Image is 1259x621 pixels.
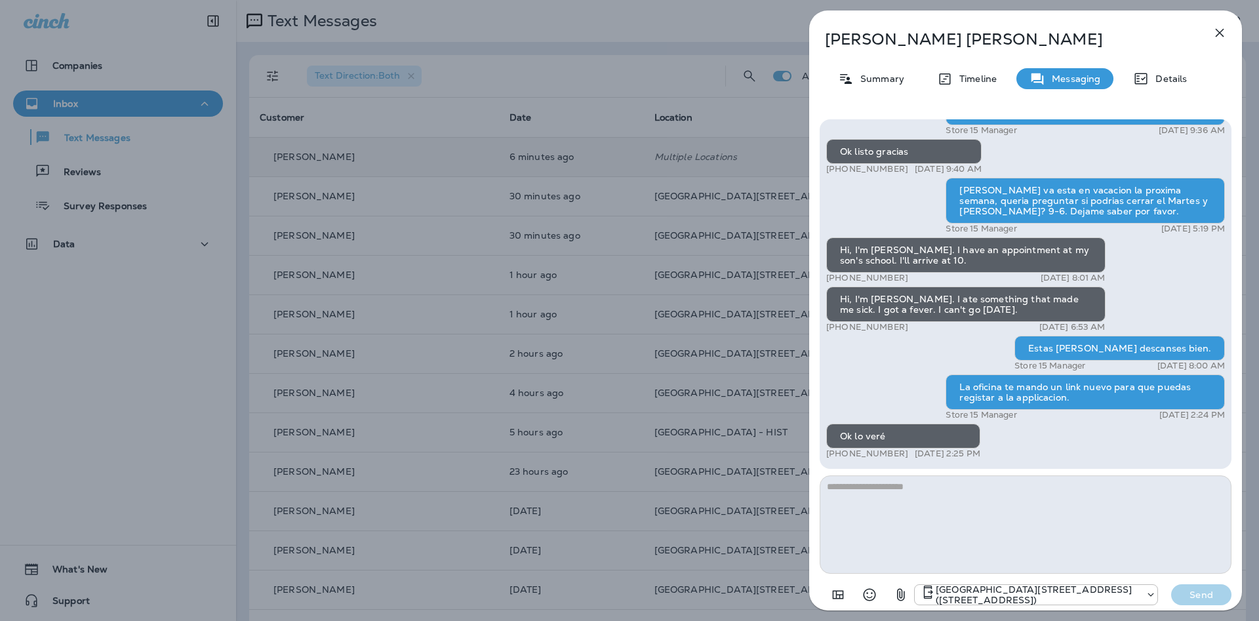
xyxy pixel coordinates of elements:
div: Hi, I'm [PERSON_NAME]. I ate something that made me sick. I got a fever. I can't go [DATE]. [826,287,1106,322]
p: [PERSON_NAME] [PERSON_NAME] [825,30,1183,49]
p: [DATE] 8:00 AM [1157,361,1225,371]
button: Select an emoji [856,582,883,608]
p: Details [1149,73,1187,84]
p: [GEOGRAPHIC_DATA][STREET_ADDRESS] ([STREET_ADDRESS]) [936,584,1139,605]
div: [PERSON_NAME] va esta en vacacion la proxima semana, queria preguntar si podrias cerrar el Martes... [946,178,1225,224]
p: [DATE] 2:24 PM [1159,410,1225,420]
div: Ok listo gracias [826,139,982,164]
p: [DATE] 2:25 PM [915,449,980,459]
p: [DATE] 9:36 AM [1159,125,1225,136]
p: Timeline [953,73,997,84]
button: Add in a premade template [825,582,851,608]
p: [DATE] 5:19 PM [1161,224,1225,234]
p: [DATE] 8:01 AM [1041,273,1106,283]
p: [PHONE_NUMBER] [826,322,908,332]
div: La oficina te mando un link nuevo para que puedas registar a la applicacion. [946,374,1225,410]
div: +1 (402) 891-8464 [915,584,1157,605]
p: Summary [854,73,904,84]
p: Store 15 Manager [946,125,1016,136]
p: Store 15 Manager [946,224,1016,234]
div: Hi, I'm [PERSON_NAME]. I have an appointment at my son's school. I'll arrive at 10. [826,237,1106,273]
p: [DATE] 6:53 AM [1039,322,1106,332]
p: [PHONE_NUMBER] [826,449,908,459]
p: Messaging [1045,73,1100,84]
p: [PHONE_NUMBER] [826,273,908,283]
p: [DATE] 9:40 AM [915,164,982,174]
p: [PHONE_NUMBER] [826,164,908,174]
div: Estas [PERSON_NAME] descanses bien. [1014,336,1225,361]
p: Store 15 Manager [946,410,1016,420]
div: Ok lo veré [826,424,980,449]
p: Store 15 Manager [1014,361,1085,371]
